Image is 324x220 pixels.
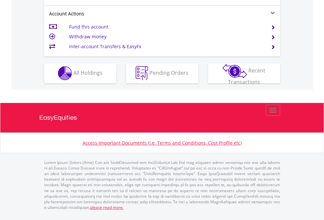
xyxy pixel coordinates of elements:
[126,64,198,83] button: Pending Orders
[136,66,148,80] img: pending_instructions-wht.png
[149,69,188,76] span: Pending Orders
[228,67,266,86] span: Recent Transactions
[208,64,280,83] button: Recent Transactions
[69,32,263,42] td: Withdraw money
[44,160,280,210] p: Lorem Ipsum Dolors (Ame) Con a/e SeddOeiusmod tem InciDiduntut Lab Etd mag aliquaen admin veniamq...
[39,103,285,132] a: EasyEquities
[44,64,116,83] button: All Holdings
[83,140,242,146] a: Access Important Documents (i.e. Terms and Conditions, Cost Profile etc)
[69,22,263,32] td: Fund this account
[90,205,124,210] a: please read more:
[69,42,263,51] td: Inter-account Transfers & EasyFx
[73,69,103,76] span: All Holdings
[58,66,72,80] img: holdings-wht.png
[222,64,247,78] img: transactions-zar-wht.png
[44,10,162,17] div: Account Actions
